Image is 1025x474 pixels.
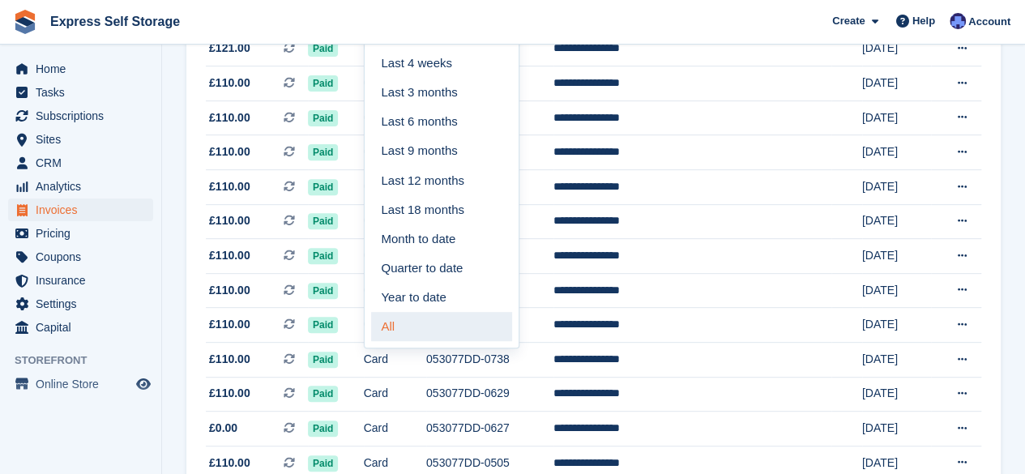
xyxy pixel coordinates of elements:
a: menu [8,58,153,80]
a: menu [8,128,153,151]
span: Subscriptions [36,105,133,127]
span: £121.00 [209,40,250,57]
td: [DATE] [862,32,931,66]
td: 053077DD-0629 [426,377,553,412]
a: menu [8,246,153,268]
td: [DATE] [862,343,931,378]
a: Month to date [371,224,512,254]
td: [DATE] [862,100,931,135]
a: menu [8,293,153,315]
span: £110.00 [209,455,250,472]
span: Paid [308,110,338,126]
a: menu [8,105,153,127]
td: [DATE] [862,308,931,343]
span: Paid [308,386,338,402]
span: Help [912,13,935,29]
td: [DATE] [862,170,931,205]
td: [DATE] [862,66,931,101]
img: stora-icon-8386f47178a22dfd0bd8f6a31ec36ba5ce8667c1dd55bd0f319d3a0aa187defe.svg [13,10,37,34]
a: Last 12 months [371,166,512,195]
span: £110.00 [209,143,250,160]
td: [DATE] [862,204,931,239]
span: Create [832,13,865,29]
td: 053077DD-0738 [426,343,553,378]
span: Paid [308,455,338,472]
a: menu [8,222,153,245]
span: Paid [308,352,338,368]
span: Paid [308,41,338,57]
span: £110.00 [209,351,250,368]
a: Express Self Storage [44,8,186,35]
a: menu [8,269,153,292]
span: Settings [36,293,133,315]
span: Paid [308,213,338,229]
span: £110.00 [209,282,250,299]
span: Paid [308,317,338,333]
a: Quarter to date [371,254,512,283]
a: menu [8,152,153,174]
span: Paid [308,421,338,437]
td: 053077DD-0627 [426,412,553,446]
td: Card [364,343,426,378]
a: menu [8,175,153,198]
span: Paid [308,144,338,160]
span: £110.00 [209,385,250,402]
span: £110.00 [209,247,250,264]
span: £110.00 [209,178,250,195]
td: [DATE] [862,135,931,170]
a: Last 4 weeks [371,49,512,78]
img: Vahnika Batchu [950,13,966,29]
span: Capital [36,316,133,339]
a: Preview store [134,374,153,394]
a: Last 3 months [371,78,512,107]
span: CRM [36,152,133,174]
a: menu [8,199,153,221]
span: £110.00 [209,109,250,126]
a: All [371,312,512,341]
span: £110.00 [209,316,250,333]
span: £110.00 [209,212,250,229]
span: Account [968,14,1010,30]
td: [DATE] [862,239,931,274]
a: Last 18 months [371,195,512,224]
span: £110.00 [209,75,250,92]
a: Last 6 months [371,108,512,137]
a: menu [8,81,153,104]
span: Coupons [36,246,133,268]
a: menu [8,373,153,395]
span: Pricing [36,222,133,245]
td: Card [364,377,426,412]
span: Sites [36,128,133,151]
span: Insurance [36,269,133,292]
span: Invoices [36,199,133,221]
a: menu [8,316,153,339]
span: £0.00 [209,420,237,437]
span: Online Store [36,373,133,395]
a: Year to date [371,283,512,312]
td: [DATE] [862,377,931,412]
span: Paid [308,179,338,195]
td: Card [364,412,426,446]
span: Paid [308,248,338,264]
td: [DATE] [862,412,931,446]
span: Home [36,58,133,80]
a: Last 9 months [371,137,512,166]
span: Paid [308,283,338,299]
td: [DATE] [862,273,931,308]
span: Storefront [15,352,161,369]
span: Tasks [36,81,133,104]
span: Analytics [36,175,133,198]
span: Paid [308,75,338,92]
